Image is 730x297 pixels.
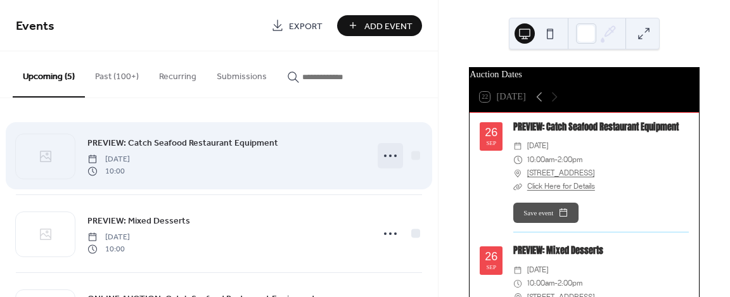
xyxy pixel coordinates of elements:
a: Click Here for Details [527,182,595,191]
div: ​ [513,180,522,193]
button: Submissions [207,51,277,96]
a: [STREET_ADDRESS] [527,167,594,180]
div: 26 [485,251,497,262]
span: [DATE] [87,154,130,165]
div: ​ [513,139,522,153]
span: 2:00pm [558,277,582,290]
span: [DATE] [527,263,548,277]
span: [DATE] [87,232,130,243]
span: PREVIEW: Mixed Desserts [87,215,190,228]
span: 10:00am [527,277,554,290]
a: PREVIEW: Mixed Desserts [513,244,603,257]
span: - [554,153,558,167]
span: Export [289,20,323,33]
div: ​ [513,167,522,180]
a: PREVIEW: Mixed Desserts [87,213,190,228]
button: Recurring [149,51,207,96]
span: Add Event [364,20,413,33]
div: Sep [486,265,496,270]
span: 10:00 [87,243,130,255]
span: 10:00 [87,165,130,177]
div: ​ [513,277,522,290]
a: PREVIEW: Catch Seafood Restaurant Equipment [87,136,278,150]
span: - [554,277,558,290]
div: 26 [485,127,497,138]
div: Auction Dates [470,68,699,82]
div: Sep [486,141,496,146]
span: 10:00am [527,153,554,167]
button: Upcoming (5) [13,51,85,98]
span: [DATE] [527,139,548,153]
button: Past (100+) [85,51,149,96]
span: PREVIEW: Catch Seafood Restaurant Equipment [87,137,278,150]
a: PREVIEW: Catch Seafood Restaurant Equipment [513,120,679,134]
span: Events [16,14,54,39]
div: ​ [513,153,522,167]
span: 2:00pm [558,153,582,167]
a: Export [262,15,332,36]
button: Save event [513,203,579,223]
div: ​ [513,263,522,277]
button: Add Event [337,15,422,36]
